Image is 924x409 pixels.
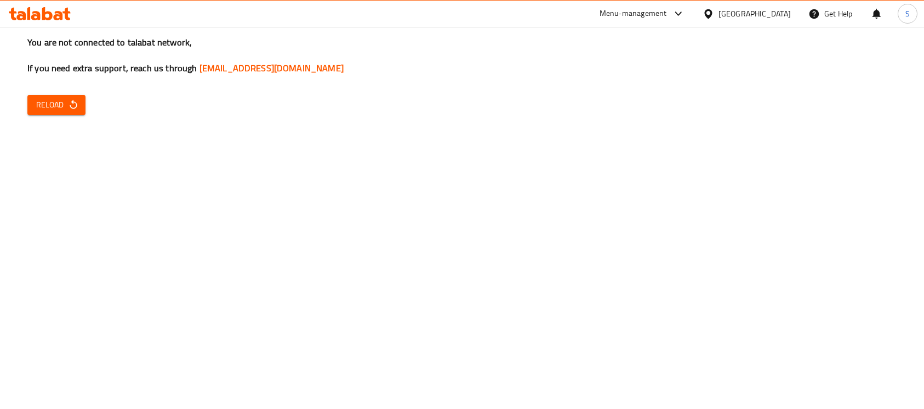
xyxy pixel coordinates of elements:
a: [EMAIL_ADDRESS][DOMAIN_NAME] [199,60,344,76]
h3: You are not connected to talabat network, If you need extra support, reach us through [27,36,897,75]
div: [GEOGRAPHIC_DATA] [718,8,791,20]
div: Menu-management [600,7,667,20]
span: Reload [36,98,77,112]
button: Reload [27,95,85,115]
span: S [905,8,910,20]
